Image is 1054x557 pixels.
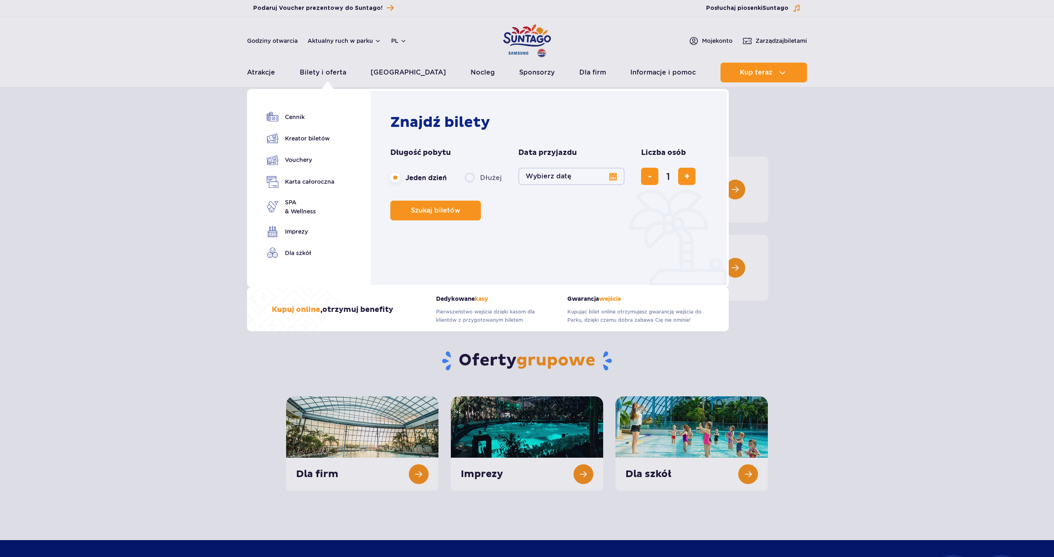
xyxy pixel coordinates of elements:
button: Kup teraz [721,63,807,82]
span: Data przyjazdu [518,148,577,158]
a: Atrakcje [247,63,275,82]
span: kasy [475,295,488,302]
button: pl [391,37,407,45]
h3: , otrzymuj benefity [272,305,393,315]
a: Bilety i oferta [300,63,346,82]
a: Kreator biletów [267,133,334,144]
strong: Gwarancja [567,295,704,302]
a: Karta całoroczna [267,176,334,188]
label: Jeden dzień [390,169,447,186]
button: usuń bilet [641,168,658,185]
strong: Dedykowane [436,295,555,302]
a: Godziny otwarcia [247,37,298,45]
h2: Znajdź bilety [390,113,711,131]
span: Kup teraz [740,69,772,76]
a: Dla firm [579,63,606,82]
span: wejścia [599,295,621,302]
span: Moje konto [702,37,732,45]
label: Dłużej [465,169,502,186]
input: liczba biletów [658,166,678,186]
form: Planowanie wizyty w Park of Poland [390,148,711,220]
span: Kupuj online [272,305,320,314]
a: Mojekonto [689,36,732,46]
a: SPA& Wellness [267,198,334,216]
a: Zarządzajbiletami [742,36,807,46]
button: Szukaj biletów [390,201,481,220]
a: Dla szkół [267,247,334,259]
p: Pierwszeństwo wejścia dzięki kasom dla klientów z przygotowanym biletem. [436,308,555,324]
button: dodaj bilet [678,168,695,185]
button: Aktualny ruch w parku [308,37,381,44]
a: Sponsorzy [519,63,555,82]
span: SPA & Wellness [285,198,316,216]
span: Zarządzaj biletami [756,37,807,45]
a: Informacje i pomoc [630,63,696,82]
a: Nocleg [471,63,495,82]
a: Imprezy [267,226,334,237]
span: Szukaj biletów [411,207,460,214]
a: [GEOGRAPHIC_DATA] [371,63,446,82]
a: Cennik [267,111,334,123]
span: Liczba osób [641,148,686,158]
p: Kupując bilet online otrzymujesz gwarancję wejścia do Parku, dzięki czemu dobra zabawa Cię nie om... [567,308,704,324]
a: Vouchery [267,154,334,166]
span: Długość pobytu [390,148,451,158]
button: Wybierz datę [518,168,625,185]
